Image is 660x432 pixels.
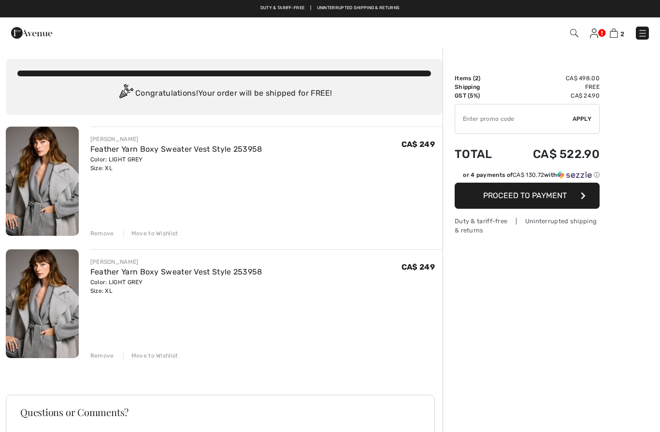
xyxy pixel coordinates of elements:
[507,74,600,83] td: CA$ 498.00
[402,262,435,272] span: CA$ 249
[507,91,600,100] td: CA$ 24.90
[455,138,507,171] td: Total
[90,351,114,360] div: Remove
[455,183,600,209] button: Proceed to Payment
[455,104,573,133] input: Promo code
[513,172,544,178] span: CA$ 130.72
[610,29,618,38] img: Shopping Bag
[90,258,262,266] div: [PERSON_NAME]
[455,74,507,83] td: Items ( )
[123,229,178,238] div: Move to Wishlist
[455,91,507,100] td: GST (5%)
[455,83,507,91] td: Shipping
[90,155,262,173] div: Color: LIGHT GREY Size: XL
[6,127,79,236] img: Feather Yarn Boxy Sweater Vest Style 253958
[116,84,135,103] img: Congratulation2.svg
[11,28,52,37] a: 1ère Avenue
[610,27,624,39] a: 2
[475,75,478,82] span: 2
[507,83,600,91] td: Free
[90,229,114,238] div: Remove
[6,249,79,359] img: Feather Yarn Boxy Sweater Vest Style 253958
[557,171,592,179] img: Sezzle
[590,29,598,38] img: My Info
[17,84,431,103] div: Congratulations! Your order will be shipped for FREE!
[90,267,262,276] a: Feather Yarn Boxy Sweater Vest Style 253958
[20,407,420,417] h3: Questions or Comments?
[90,135,262,144] div: [PERSON_NAME]
[570,29,578,37] img: Search
[90,278,262,295] div: Color: LIGHT GREY Size: XL
[90,144,262,154] a: Feather Yarn Boxy Sweater Vest Style 253958
[402,140,435,149] span: CA$ 249
[638,29,647,38] img: Menu
[573,115,592,123] span: Apply
[123,351,178,360] div: Move to Wishlist
[463,171,600,179] div: or 4 payments of with
[483,191,567,200] span: Proceed to Payment
[11,23,52,43] img: 1ère Avenue
[455,171,600,183] div: or 4 payments ofCA$ 130.72withSezzle Click to learn more about Sezzle
[620,30,624,38] span: 2
[455,216,600,235] div: Duty & tariff-free | Uninterrupted shipping & returns
[507,138,600,171] td: CA$ 522.90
